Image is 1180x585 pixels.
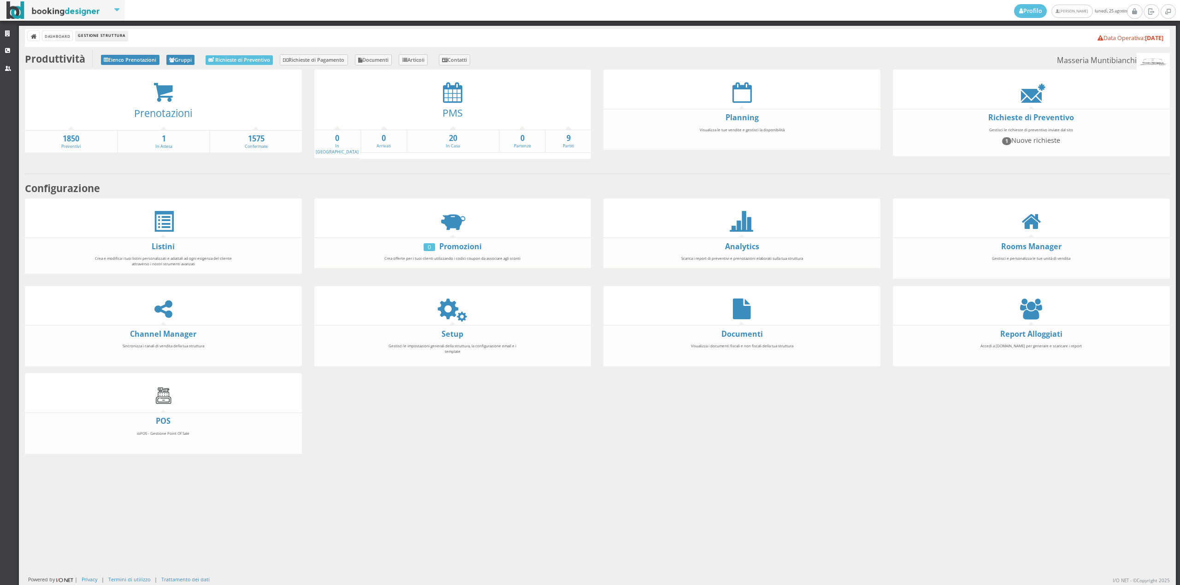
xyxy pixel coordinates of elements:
[667,252,817,265] div: Scarica i report di preventivi e prenotazioni elaborati sulla tua struttura
[314,133,360,155] a: 0In [GEOGRAPHIC_DATA]
[280,54,348,65] a: Richieste di Pagamento
[88,339,238,363] div: Sincronizza i canali di vendita della tua struttura
[988,112,1074,123] a: Richieste di Preventivo
[314,133,360,144] strong: 0
[130,329,196,339] a: Channel Manager
[1057,53,1169,70] small: Masseria Muntibianchi
[442,106,463,119] a: PMS
[378,339,527,363] div: Gestisci le impostazioni generali della struttura, la configurazione email e i template
[361,133,407,144] strong: 0
[956,123,1106,153] div: Gestisci le richieste di preventivo inviate dal sito
[55,576,75,584] img: ionet_small_logo.png
[28,576,77,584] div: Powered by |
[1097,34,1163,42] a: Data Operativa:[DATE]
[118,134,209,150] a: 1In Attesa
[500,133,545,144] strong: 0
[156,416,171,426] a: POS
[1002,137,1011,145] span: 1
[134,106,192,120] a: Prenotazioni
[25,52,85,65] b: Produttività
[25,134,117,144] strong: 1850
[439,54,471,65] a: Contatti
[439,241,482,252] a: Promozioni
[76,31,127,41] li: Gestione Struttura
[725,241,759,252] a: Analytics
[161,576,210,583] a: Trattamento dei dati
[956,339,1106,363] div: Accedi a [DOMAIN_NAME] per generare e scaricare i report
[721,329,763,339] a: Documenti
[667,339,817,363] div: Visualizza i documenti fiscali e non fiscali della tua struttura
[154,576,157,583] div: |
[500,133,545,149] a: 0Partenze
[361,133,407,149] a: 0Arrivati
[1014,4,1047,18] a: Profilo
[399,54,428,65] a: Articoli
[206,55,273,65] a: Richieste di Preventivo
[166,55,195,65] a: Gruppi
[1001,241,1062,252] a: Rooms Manager
[108,576,150,583] a: Termini di utilizzo
[1137,53,1169,70] img: 56db488bc92111ef969d06d5a9c234c7.png
[6,1,100,19] img: BookingDesigner.com
[210,134,301,144] strong: 1575
[118,134,209,144] strong: 1
[726,112,759,123] a: Planning
[1051,5,1092,18] a: [PERSON_NAME]
[152,241,175,252] a: Listini
[667,123,817,147] div: Visualizza le tue vendite e gestisci la disponibilità
[546,133,591,149] a: 9Partiti
[210,134,301,150] a: 1575Confermate
[546,133,591,144] strong: 9
[407,133,499,149] a: 20In Casa
[1014,4,1127,18] span: lunedì, 25 agosto
[1000,329,1062,339] a: Report Alloggiati
[101,576,104,583] div: |
[442,329,463,339] a: Setup
[25,181,100,195] b: Configurazione
[1145,34,1163,42] b: [DATE]
[88,427,238,451] div: ioPOS - Gestione Point Of Sale
[88,252,238,270] div: Crea e modifica i tuoi listini personalizzati e adattali ad ogni esigenza del cliente attraverso ...
[153,386,174,406] img: cash-register.gif
[961,136,1102,145] h4: Nuove richieste
[378,252,527,265] div: Crea offerte per i tuoi clienti utilizzando i codici coupon da associare agli sconti
[101,55,159,65] a: Elenco Prenotazioni
[25,134,117,150] a: 1850Preventivi
[355,54,392,65] a: Documenti
[956,252,1106,276] div: Gestisci e personalizza le tue unità di vendita
[424,243,435,251] div: 0
[82,576,97,583] a: Privacy
[407,133,499,144] strong: 20
[42,31,72,41] a: Dashboard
